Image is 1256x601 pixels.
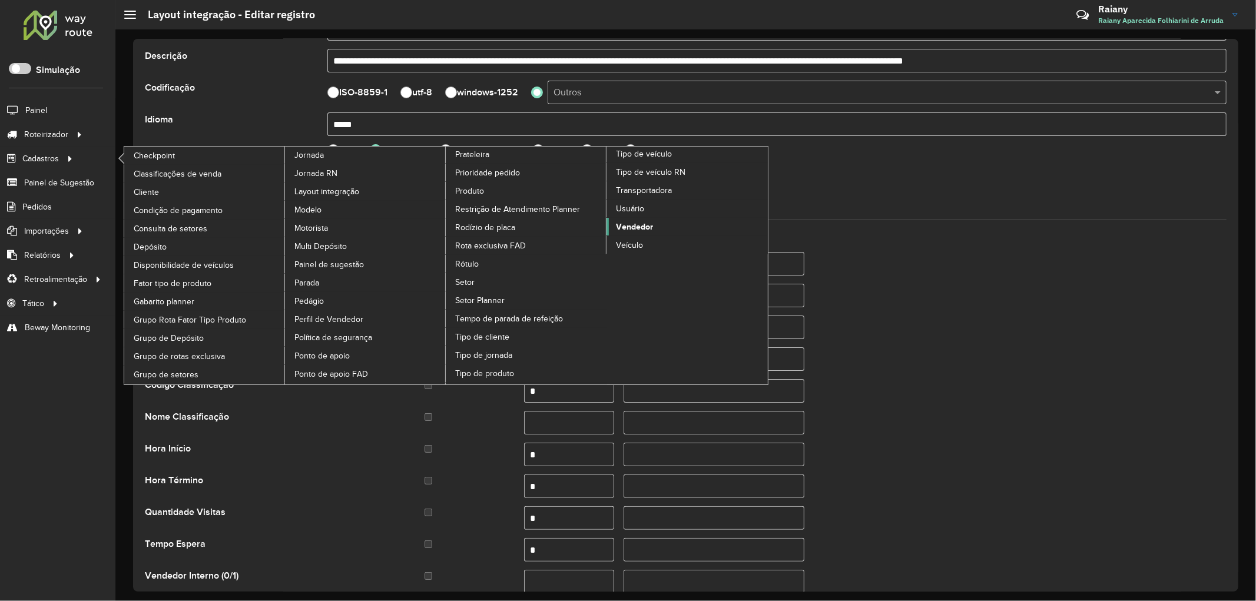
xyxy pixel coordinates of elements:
a: Pedágio [285,292,446,310]
a: Prioridade pedido [446,164,607,181]
a: Jornada [124,147,446,384]
a: Gabarito planner [124,293,286,310]
span: Grupo de Depósito [134,332,204,344]
span: Tipo de produto [455,367,514,380]
span: Perfil de Vendedor [294,313,363,326]
a: Tipo de veículo RN [607,163,768,181]
span: Veículo [616,239,643,251]
a: Modelo [285,201,446,218]
a: Tipo de produto [446,364,607,382]
label: Vendedor Interno (0/1) [145,569,238,583]
label: API [637,145,651,155]
span: Política de segurança [294,331,372,344]
a: Checkpoint [124,147,286,164]
span: Importações [24,225,69,237]
span: Fator tipo de produto [134,277,211,290]
span: Classificações de venda [134,168,221,180]
label: Codificação [138,81,320,107]
a: Motorista [285,219,446,237]
span: Ponto de apoio [294,350,350,362]
span: Painel [25,104,47,117]
span: Relatórios [24,249,61,261]
a: Condição de pagamento [124,201,286,219]
h2: Layout integração - Editar registro [136,8,315,21]
span: Parada [294,277,319,289]
span: Tipo de veículo RN [616,166,685,178]
span: Gabarito planner [134,295,194,308]
a: Classificações de venda [124,165,286,182]
span: Consulta de setores [134,223,207,235]
a: Rota exclusiva FAD [446,237,607,254]
a: Rodízio de placa [446,218,607,236]
span: Rótulo [455,258,479,270]
span: Rota exclusiva FAD [455,240,526,252]
span: Restrição de Atendimento Planner [455,203,580,215]
span: Tipo de cliente [455,331,509,343]
span: Rodízio de placa [455,221,515,234]
a: Depósito [124,238,286,255]
a: Setor Planner [446,291,607,309]
label: Tipo de layout [138,144,320,159]
span: Jornada [294,149,324,161]
label: Descrição [138,49,320,75]
label: Hora Início [145,441,191,456]
span: Jornada RN [294,167,337,180]
a: Prateleira [285,147,607,384]
span: Raiany Aparecida Folhiarini de Arruda [1098,15,1224,26]
span: Painel de Sugestão [24,177,94,189]
label: Blob [593,145,612,155]
label: windows-1252 [457,88,518,97]
a: Setor [446,273,607,291]
a: Grupo de rotas exclusiva [124,347,286,365]
span: Setor Planner [455,294,505,307]
span: Tipo de jornada [455,349,512,361]
span: Depósito [134,241,167,253]
h3: Raiany [1098,4,1224,15]
span: Tempo de parada de refeição [455,313,563,325]
a: Contato Rápido [1070,2,1095,28]
span: Roteirizador [24,128,68,141]
a: Cliente [124,183,286,201]
a: Grupo de Depósito [124,329,286,347]
span: Tático [22,297,44,310]
a: Veículo [607,236,768,254]
span: Cliente [134,186,159,198]
a: Vendedor [607,218,768,235]
a: Perfil de Vendedor [285,310,446,328]
a: Grupo de setores [124,366,286,383]
span: Layout integração [294,185,359,198]
label: Tempo Espera [145,537,206,551]
label: Nome Classificação [145,410,229,424]
label: Banco de dados [452,145,519,155]
span: Checkpoint [134,150,175,162]
label: Delimitado [382,145,427,155]
a: Rótulo [446,255,607,273]
a: Multi Depósito [285,237,446,255]
a: Tipo de veículo [446,147,768,384]
label: utf-8 [412,88,432,97]
label: Simulação [36,63,80,77]
label: Fixo [339,145,357,155]
a: Disponibilidade de veículos [124,256,286,274]
a: Usuário [607,200,768,217]
a: Parada [285,274,446,291]
a: Produto [446,182,607,200]
span: Usuário [616,202,644,215]
span: Beway Monitoring [25,321,90,334]
span: Grupo Rota Fator Tipo Produto [134,314,246,326]
label: Quantidade Visitas [145,505,226,519]
span: Transportadora [616,184,672,197]
a: Ponto de apoio FAD [285,365,446,383]
a: Layout integração [285,182,446,200]
span: Prioridade pedido [455,167,520,179]
label: Vazia [544,145,568,155]
span: Multi Depósito [294,240,347,253]
a: Transportadora [607,181,768,199]
a: Jornada RN [285,164,446,182]
span: Retroalimentação [24,273,87,285]
a: Painel de sugestão [285,255,446,273]
span: Produto [455,185,484,197]
a: Restrição de Atendimento Planner [446,200,607,218]
a: Política de segurança [285,328,446,346]
span: Grupo de rotas exclusiva [134,350,225,363]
